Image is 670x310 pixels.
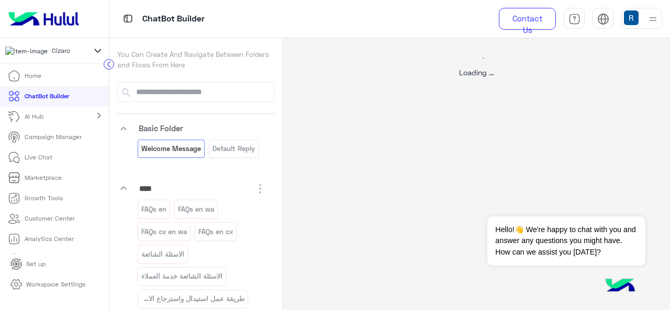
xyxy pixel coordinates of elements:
[293,49,660,67] div: loading...
[25,112,43,121] p: AI Hub
[25,71,41,81] p: Home
[2,254,54,274] a: Set up
[25,91,69,101] p: ChatBot Builder
[52,46,70,55] span: Cizaro
[25,214,75,223] p: Customer Center
[25,193,63,203] p: Growth Tools
[25,234,74,244] p: Analytics Center
[25,173,62,182] p: Marketplace
[25,132,82,142] p: Campaign Manager
[602,268,639,305] img: hulul-logo.png
[93,109,105,122] mat-icon: chevron_right
[2,274,94,295] a: Workspace Settings
[487,216,645,266] span: Hello!👋 We're happy to chat with you and answer any questions you might have. How can we assist y...
[5,47,48,56] img: 919860931428189
[459,68,494,77] span: Loading ...
[25,153,52,162] p: Live Chat
[26,259,46,269] p: Set up
[93,252,105,265] mat-icon: chevron_right
[4,8,83,30] img: Logo
[26,280,85,289] p: Workspace Settings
